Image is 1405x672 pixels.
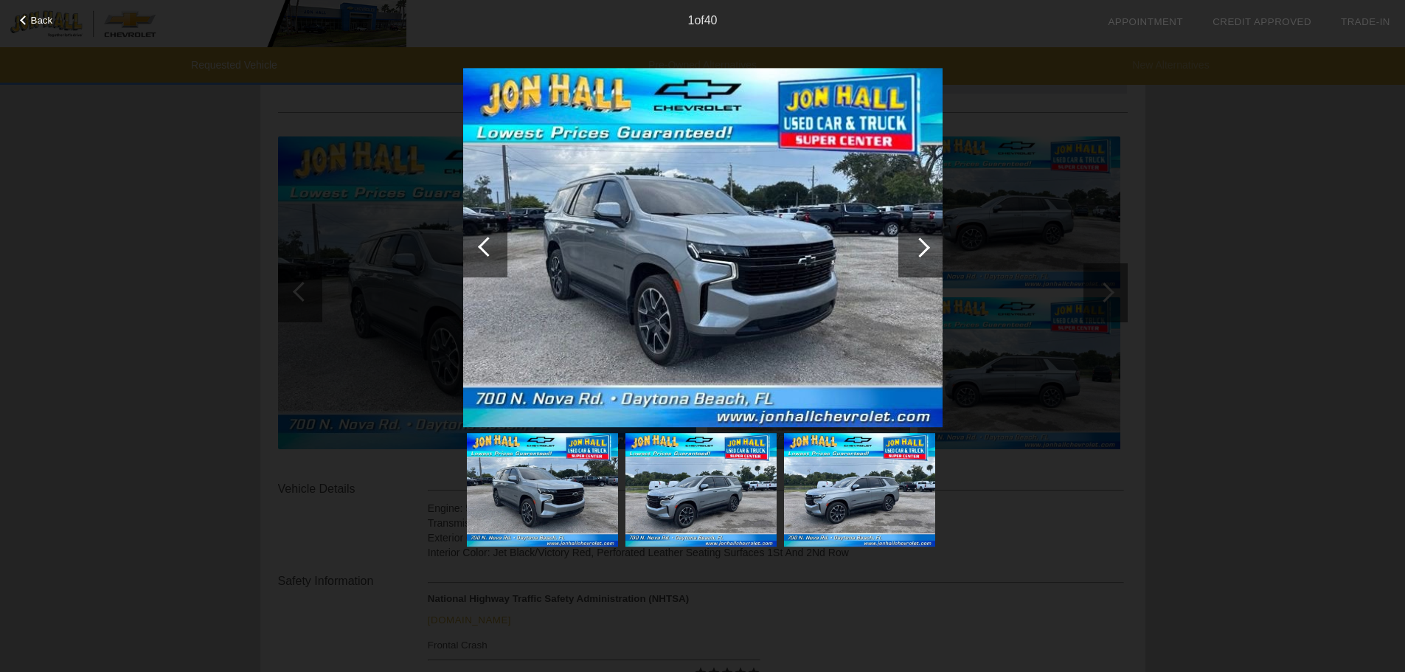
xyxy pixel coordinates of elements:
img: 1.jpg [463,68,943,428]
a: Appointment [1108,16,1183,27]
img: 2.jpg [625,433,777,547]
a: Trade-In [1341,16,1390,27]
span: 40 [704,14,718,27]
span: Back [31,15,53,26]
span: 1 [687,14,694,27]
img: 3.jpg [784,433,935,547]
a: Credit Approved [1213,16,1311,27]
img: 1.jpg [467,433,618,547]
